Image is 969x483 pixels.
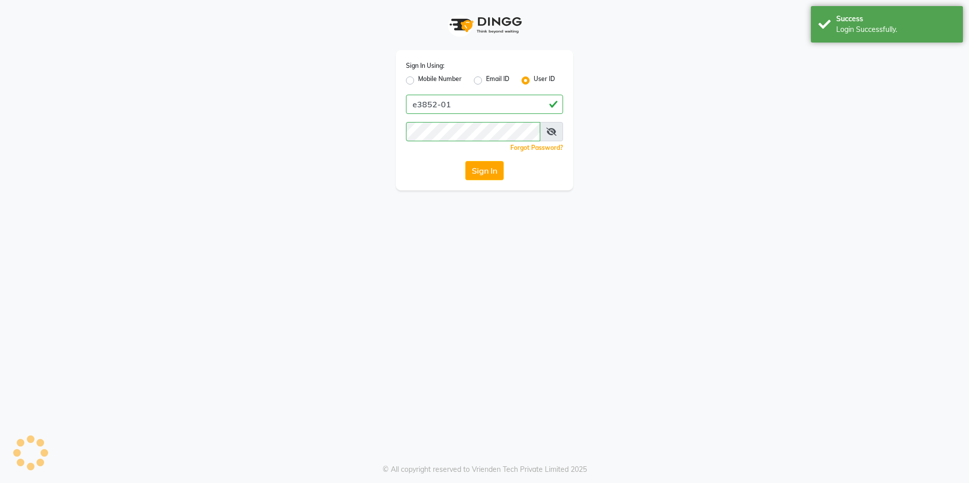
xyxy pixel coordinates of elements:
button: Sign In [465,161,504,180]
img: logo1.svg [444,10,525,40]
div: Login Successfully. [836,24,955,35]
a: Forgot Password? [510,144,563,151]
input: Username [406,95,563,114]
input: Username [406,122,540,141]
label: User ID [534,74,555,87]
label: Sign In Using: [406,61,444,70]
label: Email ID [486,74,509,87]
label: Mobile Number [418,74,462,87]
div: Success [836,14,955,24]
